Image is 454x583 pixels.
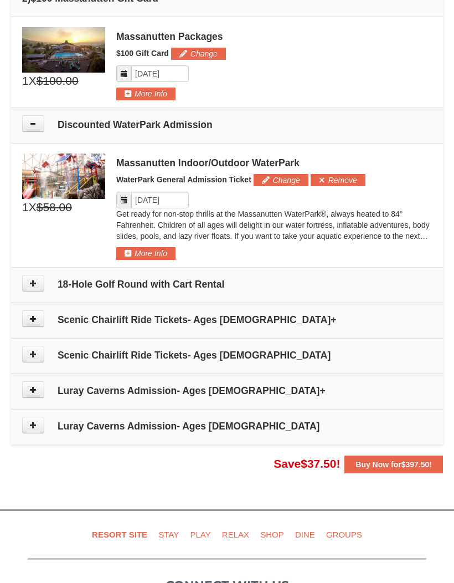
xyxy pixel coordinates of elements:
strong: Buy Now for ! [355,460,432,469]
h4: Discounted WaterPark Admission [22,119,432,130]
span: X [29,199,37,216]
h4: Luray Caverns Admission- Ages [DEMOGRAPHIC_DATA]+ [22,385,432,396]
button: More Info [116,88,176,100]
a: Dine [291,522,319,547]
span: Save ! [274,457,340,470]
span: 1 [22,199,29,216]
a: Play [185,522,215,547]
span: WaterPark General Admission Ticket [116,175,251,184]
a: Groups [322,522,367,547]
p: Get ready for non-stop thrills at the Massanutten WaterPark®, always heated to 84° Fahrenheit. Ch... [116,208,432,242]
a: Resort Site [87,522,152,547]
button: Change [171,48,226,60]
button: Change [254,174,308,186]
span: $37.50 [301,457,336,470]
span: $100 Gift Card [116,49,169,58]
span: $100.00 [37,73,79,89]
span: X [29,73,37,89]
h4: Scenic Chairlift Ride Tickets- Ages [DEMOGRAPHIC_DATA] [22,350,432,361]
div: Massanutten Indoor/Outdoor WaterPark [116,157,432,168]
button: More Info [116,247,176,259]
h4: 18-Hole Golf Round with Cart Rental [22,279,432,290]
div: Massanutten Packages [116,31,432,42]
img: 6619917-1403-22d2226d.jpg [22,154,105,199]
a: Stay [154,522,183,547]
a: Relax [218,522,254,547]
a: Shop [256,522,288,547]
img: 6619879-1.jpg [22,27,105,73]
button: Remove [311,174,365,186]
span: $397.50 [401,460,430,469]
span: $58.00 [37,199,72,216]
h4: Scenic Chairlift Ride Tickets- Ages [DEMOGRAPHIC_DATA]+ [22,314,432,325]
button: Buy Now for$397.50! [344,456,443,473]
span: 1 [22,73,29,89]
h4: Luray Caverns Admission- Ages [DEMOGRAPHIC_DATA] [22,421,432,432]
